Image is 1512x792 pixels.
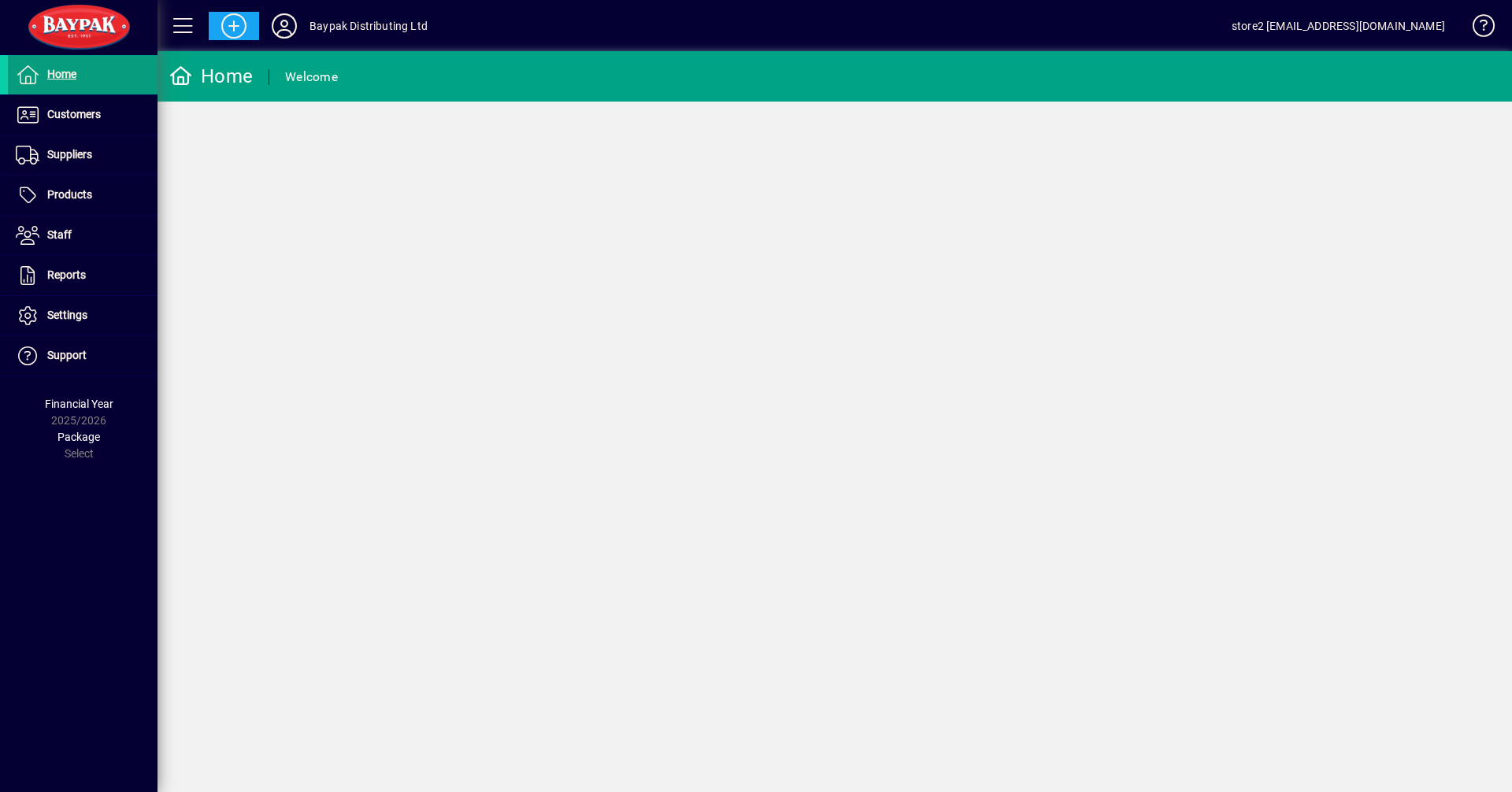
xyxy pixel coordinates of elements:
[47,309,87,321] span: Settings
[47,268,86,281] span: Reports
[47,108,101,120] span: Customers
[8,296,157,335] a: Settings
[259,12,309,40] button: Profile
[47,68,76,80] span: Home
[169,64,253,89] div: Home
[1232,13,1445,39] div: store2 [EMAIL_ADDRESS][DOMAIN_NAME]
[47,349,87,361] span: Support
[8,95,157,135] a: Customers
[309,13,428,39] div: Baypak Distributing Ltd
[209,12,259,40] button: Add
[8,216,157,255] a: Staff
[8,256,157,295] a: Reports
[8,176,157,215] a: Products
[47,148,92,161] span: Suppliers
[1461,3,1492,54] a: Knowledge Base
[8,336,157,376] a: Support
[47,188,92,201] span: Products
[57,431,100,443] span: Package
[45,398,113,410] span: Financial Year
[47,228,72,241] span: Staff
[8,135,157,175] a: Suppliers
